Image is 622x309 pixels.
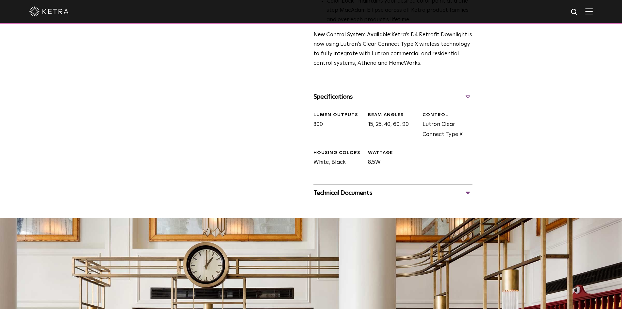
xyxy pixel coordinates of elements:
p: Ketra’s D4 Retrofit Downlight is now using Lutron’s Clear Connect Type X wireless technology to f... [313,30,472,68]
div: WATTAGE [368,150,418,156]
div: LUMEN OUTPUTS [313,112,363,118]
img: ketra-logo-2019-white [29,7,69,16]
div: HOUSING COLORS [313,150,363,156]
div: Beam Angles [368,112,418,118]
div: Specifications [313,92,472,102]
img: Hamburger%20Nav.svg [585,8,593,14]
div: CONTROL [423,112,472,118]
div: White, Black [309,150,363,168]
img: search icon [570,8,579,16]
div: Lutron Clear Connect Type X [418,112,472,140]
div: 8.5W [363,150,418,168]
strong: New Control System Available: [313,32,391,38]
div: Technical Documents [313,188,472,198]
div: 15, 25, 40, 60, 90 [363,112,418,140]
div: 800 [309,112,363,140]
